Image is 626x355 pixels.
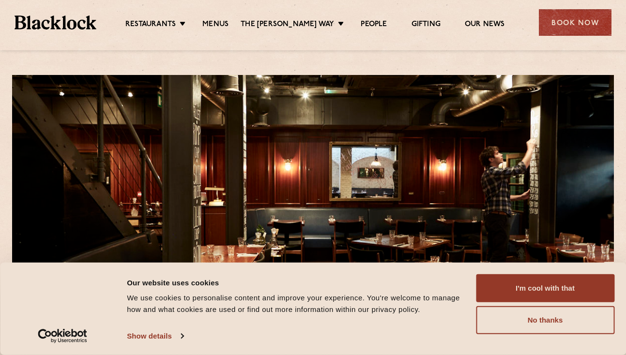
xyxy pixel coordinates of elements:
a: Usercentrics Cookiebot - opens in a new window [20,329,105,343]
a: The [PERSON_NAME] Way [241,20,334,30]
div: We use cookies to personalise content and improve your experience. You're welcome to manage how a... [127,292,465,315]
a: Show details [127,329,183,343]
button: I'm cool with that [476,274,614,302]
a: Gifting [412,20,441,30]
div: Book Now [539,9,611,36]
a: People [361,20,387,30]
img: BL_Textured_Logo-footer-cropped.svg [15,15,96,29]
a: Restaurants [125,20,176,30]
a: Menus [202,20,229,30]
button: No thanks [476,306,614,334]
a: Our News [465,20,505,30]
div: Our website uses cookies [127,277,465,288]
